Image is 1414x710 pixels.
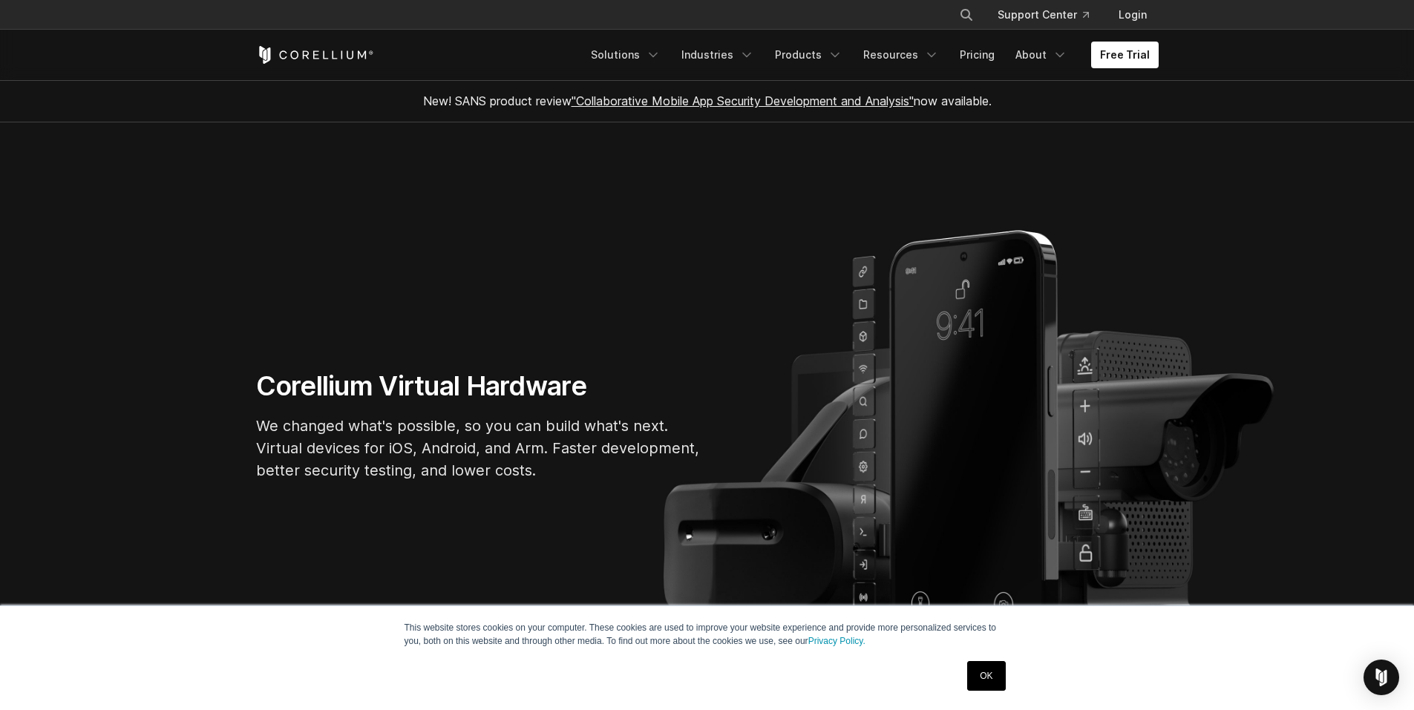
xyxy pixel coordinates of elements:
[1091,42,1159,68] a: Free Trial
[951,42,1004,68] a: Pricing
[672,42,763,68] a: Industries
[256,415,701,481] p: We changed what's possible, so you can build what's next. Virtual devices for iOS, Android, and A...
[423,93,992,108] span: New! SANS product review now available.
[941,1,1159,28] div: Navigation Menu
[953,1,980,28] button: Search
[1107,1,1159,28] a: Login
[572,93,914,108] a: "Collaborative Mobile App Security Development and Analysis"
[1007,42,1076,68] a: About
[256,369,701,403] h1: Corellium Virtual Hardware
[256,46,374,64] a: Corellium Home
[582,42,1159,68] div: Navigation Menu
[766,42,851,68] a: Products
[808,636,865,646] a: Privacy Policy.
[405,621,1010,648] p: This website stores cookies on your computer. These cookies are used to improve your website expe...
[1364,660,1399,695] div: Open Intercom Messenger
[986,1,1101,28] a: Support Center
[854,42,948,68] a: Resources
[967,661,1005,691] a: OK
[582,42,670,68] a: Solutions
